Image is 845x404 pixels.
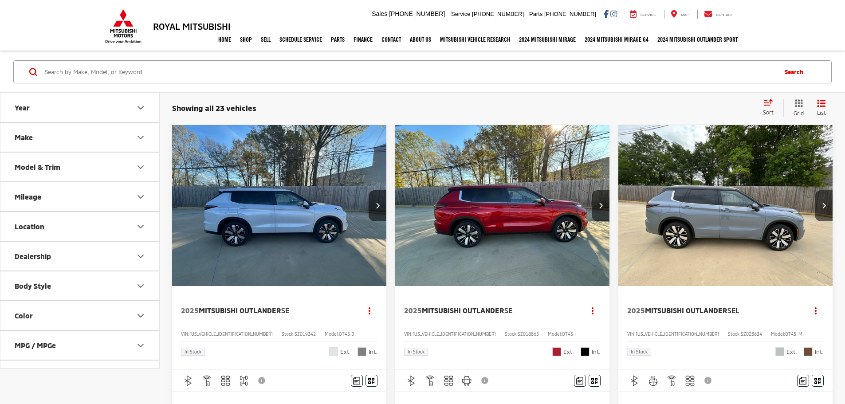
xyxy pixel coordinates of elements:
[377,28,405,51] a: Contact
[172,103,256,112] span: Showing all 23 vehicles
[701,371,716,390] button: View Disclaimer
[815,348,824,356] span: Int.
[395,125,610,286] a: 2025 Mitsubishi Outlander SE2025 Mitsubishi Outlander SE2025 Mitsubishi Outlander SE2025 Mitsubis...
[135,281,146,291] div: Body Style
[618,125,833,286] div: 2025 Mitsubishi Outlander SEL 0
[794,110,804,117] span: Grid
[0,242,160,271] button: DealershipDealership
[325,331,339,337] span: Model:
[153,21,231,31] h3: Royal Mitsubishi
[395,125,610,287] img: 2025 Mitsubishi Outlander SE
[604,10,609,17] a: Facebook: Click to visit our Facebook page
[0,331,160,360] button: MPG / MPGeMPG / MPGe
[592,307,593,314] span: dropdown dots
[641,13,656,17] span: Service
[771,331,785,337] span: Model:
[329,347,338,356] span: White Diamond
[629,375,640,386] img: Bluetooth®
[812,375,824,387] button: Window Sticker
[135,102,146,113] div: Year
[358,347,366,356] span: Light Gray
[681,13,688,17] span: Map
[472,11,524,17] span: [PHONE_NUMBER]
[610,10,617,17] a: Instagram: Click to visit our Instagram page
[15,341,56,349] div: MPG / MPGe
[562,331,577,337] span: OT45-I
[815,190,833,221] button: Next image
[135,162,146,173] div: Model & Trim
[716,13,733,17] span: Contact
[664,10,695,19] a: Map
[808,303,824,318] button: Actions
[405,28,436,51] a: About Us
[15,133,33,141] div: Make
[181,331,189,337] span: VIN:
[238,375,249,386] img: 4WD/AWD
[645,306,727,314] span: Mitsubishi Outlander
[281,306,289,314] span: SE
[576,377,583,384] img: Comments
[775,347,784,356] span: Moonstone Gray Metallic/Black Roof
[741,331,762,337] span: SZ023634
[529,11,542,17] span: Parts
[351,375,363,387] button: Comments
[814,377,821,384] i: Window Sticker
[810,99,833,117] button: List View
[15,282,51,290] div: Body Style
[727,306,739,314] span: SEL
[783,99,810,117] button: Grid View
[618,125,833,287] img: 2025 Mitsubishi Outlander SEL
[404,306,422,314] span: 2025
[552,347,561,356] span: Red Diamond
[366,375,377,387] button: Window Sticker
[183,375,194,386] img: Bluetooth®
[0,212,160,241] button: LocationLocation
[636,331,719,337] span: [US_VEHICLE_IDENTIFICATION_NUMBER]
[623,10,663,19] a: Service
[199,306,281,314] span: Mitsubishi Outlander
[404,306,576,315] a: 2025Mitsubishi OutlanderSE
[340,348,351,356] span: Ext.
[389,10,445,17] span: [PHONE_NUMBER]
[799,377,806,384] img: Comments
[544,11,596,17] span: [PHONE_NUMBER]
[15,103,30,112] div: Year
[282,331,295,337] span: Stock:
[368,377,374,384] i: Window Sticker
[395,125,610,286] div: 2025 Mitsubishi Outlander SE 0
[548,331,562,337] span: Model:
[255,371,270,390] button: View Disclaimer
[413,331,496,337] span: [US_VEHICLE_IDENTIFICATION_NUMBER]
[478,371,493,390] button: View Disclaimer
[627,306,799,315] a: 2025Mitsubishi OutlanderSEL
[172,125,387,286] div: 2025 Mitsubishi Outlander SE 0
[581,347,590,356] span: Black
[763,109,774,115] span: Sort
[592,348,601,356] span: Int.
[461,375,472,386] img: Android Auto
[256,28,275,51] a: Sell
[15,252,51,260] div: Dealership
[504,306,512,314] span: SE
[0,361,160,389] button: Cylinder
[0,182,160,211] button: MileageMileage
[424,375,436,386] img: Remote Start
[15,163,60,171] div: Model & Trim
[339,331,354,337] span: OT45-J
[372,10,387,17] span: Sales
[201,375,212,386] img: Remote Start
[135,132,146,143] div: Make
[103,9,143,43] img: Mitsubishi
[44,61,776,82] form: Search by Make, Model, or Keyword
[326,28,349,51] a: Parts: Opens in a new tab
[580,28,653,51] a: 2024 Mitsubishi Mirage G4
[563,348,574,356] span: Ext.
[295,331,316,337] span: SZ019342
[786,348,797,356] span: Ext.
[697,10,740,19] a: Contact
[408,349,424,354] span: In Stock
[618,125,833,286] a: 2025 Mitsubishi Outlander SEL2025 Mitsubishi Outlander SEL2025 Mitsubishi Outlander SEL2025 Mitsu...
[728,331,741,337] span: Stock:
[349,28,377,51] a: Finance
[135,221,146,232] div: Location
